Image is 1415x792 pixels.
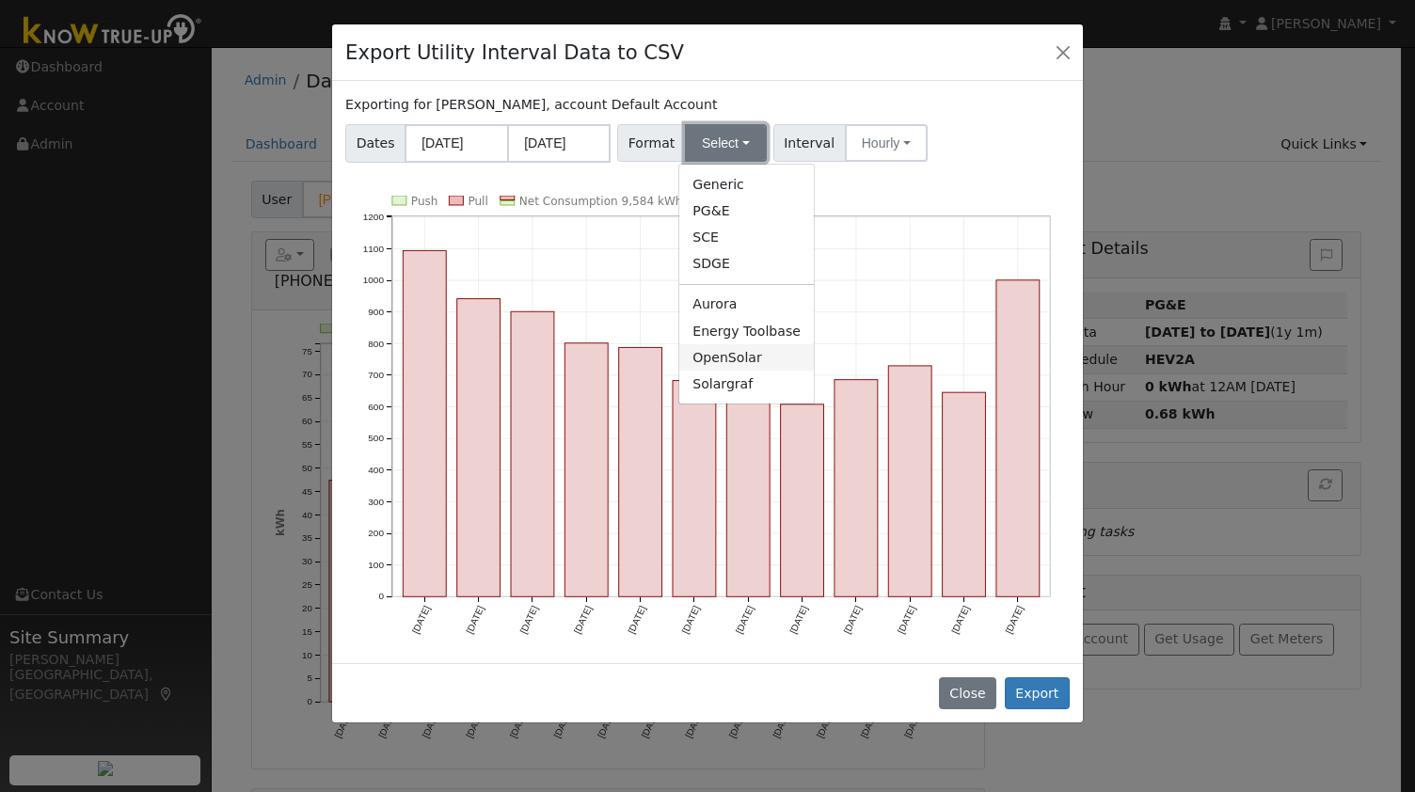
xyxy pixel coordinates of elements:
button: Export [1005,677,1070,709]
text: [DATE] [627,604,648,635]
rect: onclick="" [997,280,1041,597]
a: PG&E [679,198,814,224]
text: 700 [368,370,384,380]
rect: onclick="" [619,347,662,596]
text: 400 [368,465,384,475]
rect: onclick="" [889,366,932,597]
button: Close [1050,39,1076,65]
h4: Export Utility Interval Data to CSV [345,38,684,68]
text: [DATE] [410,604,432,635]
rect: onclick="" [404,250,447,596]
rect: onclick="" [511,311,554,596]
rect: onclick="" [943,392,986,596]
label: Exporting for [PERSON_NAME], account Default Account [345,95,717,115]
text: [DATE] [842,604,864,635]
text: [DATE] [518,604,540,635]
text: 0 [378,592,384,602]
text: 200 [368,528,384,538]
rect: onclick="" [727,374,771,597]
button: Select [685,124,767,162]
text: Net Consumption 9,584 kWh [519,195,683,208]
rect: onclick="" [565,343,609,597]
a: SCE [679,225,814,251]
text: [DATE] [950,604,972,635]
text: [DATE] [1004,604,1025,635]
text: 1100 [363,243,385,253]
button: Hourly [845,124,928,162]
a: Generic [679,171,814,198]
a: Energy Toolbase [679,318,814,344]
rect: onclick="" [457,298,501,596]
text: 900 [368,307,384,317]
a: SDGE [679,251,814,277]
text: 1000 [363,275,385,285]
span: Interval [773,124,846,162]
text: Pull [469,195,488,208]
a: Solargraf [679,371,814,397]
text: 600 [368,402,384,412]
text: [DATE] [788,604,810,635]
button: Close [939,677,996,709]
rect: onclick="" [781,404,824,597]
text: 500 [368,433,384,443]
text: [DATE] [896,604,917,635]
text: Push [411,195,438,208]
text: [DATE] [734,604,755,635]
rect: onclick="" [835,380,878,597]
text: [DATE] [680,604,702,635]
text: 300 [368,497,384,507]
text: 1200 [363,212,385,222]
text: 800 [368,338,384,348]
rect: onclick="" [673,381,716,597]
text: [DATE] [572,604,594,635]
text: 100 [368,560,384,570]
span: Dates [345,124,405,163]
a: OpenSolar [679,344,814,371]
span: Format [617,124,686,162]
a: Aurora [679,292,814,318]
text: [DATE] [465,604,486,635]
